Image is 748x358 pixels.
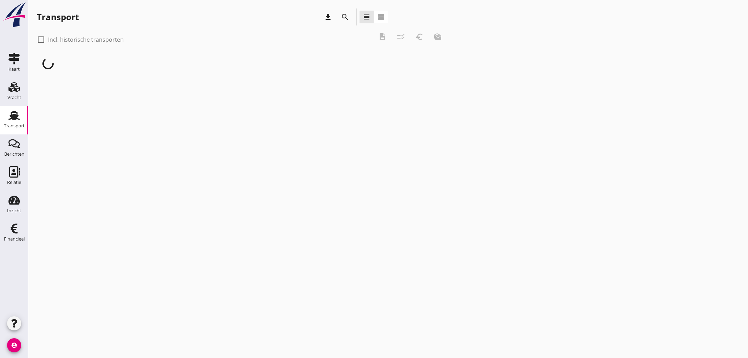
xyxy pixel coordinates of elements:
[324,13,332,21] i: download
[7,338,21,352] i: account_circle
[48,36,124,43] label: Incl. historische transporten
[1,2,27,28] img: logo-small.a267ee39.svg
[37,11,79,23] div: Transport
[8,67,20,71] div: Kaart
[4,152,24,156] div: Berichten
[4,237,25,241] div: Financieel
[362,13,371,21] i: view_headline
[7,208,21,213] div: Inzicht
[4,123,25,128] div: Transport
[377,13,385,21] i: view_agenda
[7,95,21,100] div: Vracht
[7,180,21,185] div: Relatie
[341,13,349,21] i: search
